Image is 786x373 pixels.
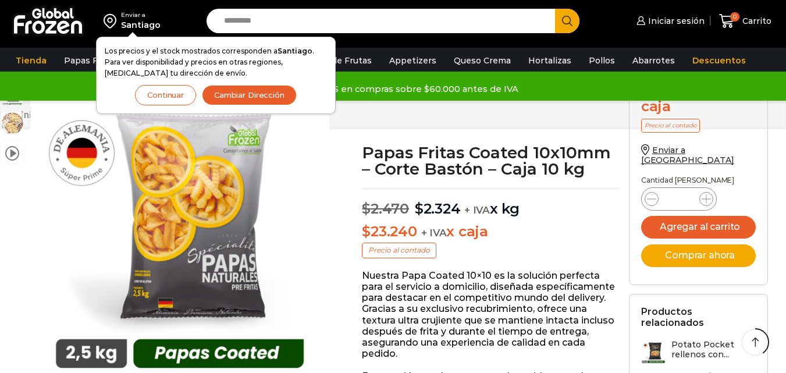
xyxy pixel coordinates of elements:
[415,200,424,217] span: $
[58,49,123,72] a: Papas Fritas
[464,204,490,216] span: + IVA
[641,306,756,328] h2: Productos relacionados
[299,49,378,72] a: Pulpa de Frutas
[362,200,409,217] bdi: 2.470
[730,12,739,22] span: 0
[641,176,756,184] p: Cantidad [PERSON_NAME]
[583,49,621,72] a: Pollos
[362,144,620,177] h1: Papas Fritas Coated 10x10mm – Corte Bastón – Caja 10 kg
[1,112,24,135] span: 10×10
[668,191,690,207] input: Product quantity
[671,340,756,360] h3: Potato Pocket rellenos con...
[121,11,161,19] div: Enviar a
[202,85,297,105] button: Cambiar Dirección
[421,227,447,239] span: + IVA
[362,270,620,360] p: Nuestra Papa Coated 10×10 es la solución perfecta para el servicio a domicilio, diseñada específi...
[448,49,517,72] a: Queso Crema
[383,49,442,72] a: Appetizers
[121,19,161,31] div: Santiago
[641,216,756,239] button: Agregar al carrito
[634,9,705,33] a: Iniciar sesión
[641,340,756,365] a: Potato Pocket rellenos con...
[627,49,681,72] a: Abarrotes
[105,45,327,79] p: Los precios y el stock mostrados corresponden a . Para ver disponibilidad y precios en otras regi...
[362,223,417,240] bdi: 23.240
[362,243,436,258] p: Precio al contado
[641,244,756,267] button: Comprar ahora
[104,11,121,31] img: address-field-icon.svg
[415,200,461,217] bdi: 2.324
[362,189,620,218] p: x kg
[555,9,579,33] button: Search button
[645,15,705,27] span: Iniciar sesión
[641,119,700,133] p: Precio al contado
[362,223,371,240] span: $
[362,223,620,240] p: x caja
[362,200,371,217] span: $
[522,49,577,72] a: Hortalizas
[716,8,774,35] a: 0 Carrito
[278,47,312,55] strong: Santiago
[687,49,752,72] a: Descuentos
[10,49,52,72] a: Tienda
[739,15,771,27] span: Carrito
[641,145,734,165] a: Enviar a [GEOGRAPHIC_DATA]
[135,85,196,105] button: Continuar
